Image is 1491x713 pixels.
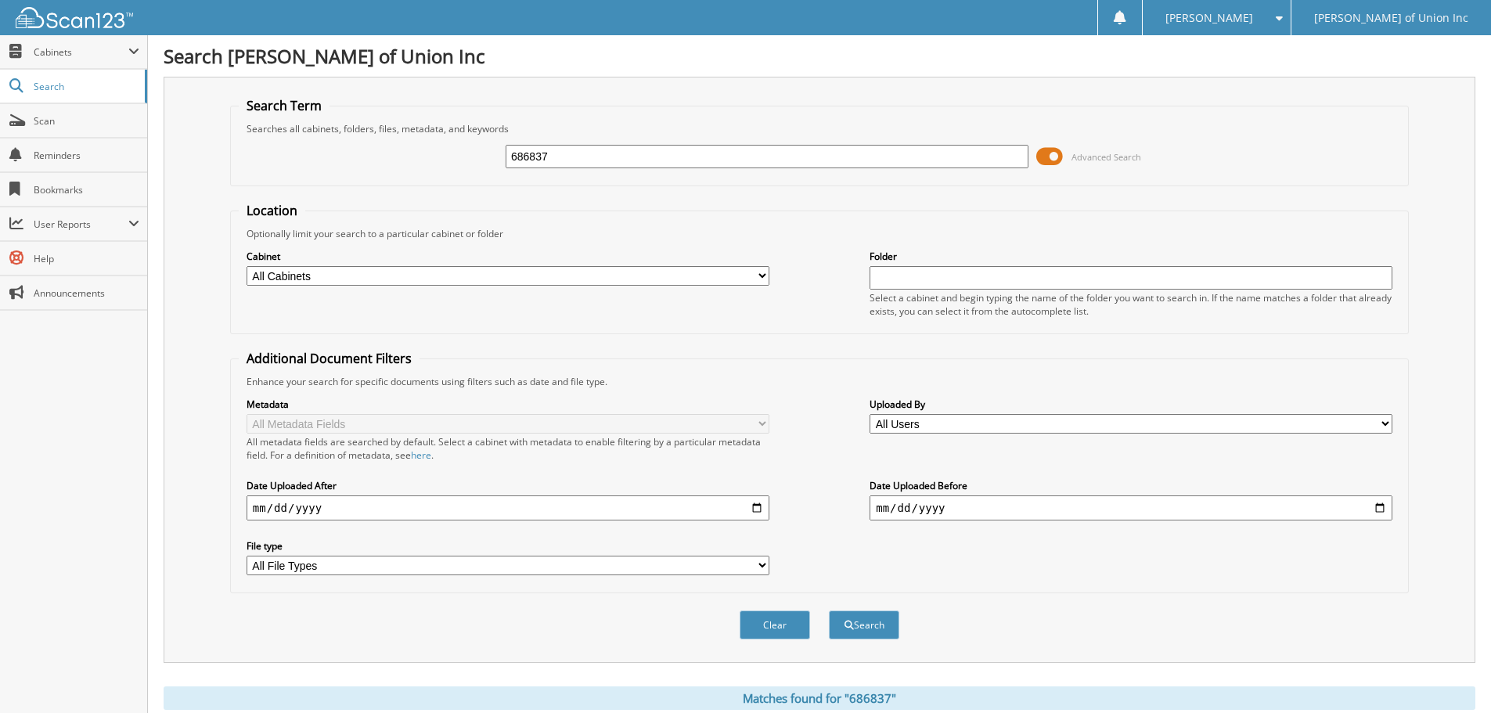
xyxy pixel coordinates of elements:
label: Folder [870,250,1392,263]
span: Cabinets [34,45,128,59]
button: Search [829,610,899,639]
div: Matches found for "686837" [164,686,1475,710]
label: Uploaded By [870,398,1392,411]
span: Announcements [34,286,139,300]
legend: Location [239,202,305,219]
div: Select a cabinet and begin typing the name of the folder you want to search in. If the name match... [870,291,1392,318]
span: User Reports [34,218,128,231]
span: Advanced Search [1071,151,1141,163]
h1: Search [PERSON_NAME] of Union Inc [164,43,1475,69]
div: Enhance your search for specific documents using filters such as date and file type. [239,375,1400,388]
span: Reminders [34,149,139,162]
label: Cabinet [247,250,769,263]
button: Clear [740,610,810,639]
img: scan123-logo-white.svg [16,7,133,28]
div: Searches all cabinets, folders, files, metadata, and keywords [239,122,1400,135]
label: Metadata [247,398,769,411]
a: here [411,448,431,462]
span: Scan [34,114,139,128]
input: start [247,495,769,520]
div: All metadata fields are searched by default. Select a cabinet with metadata to enable filtering b... [247,435,769,462]
span: Help [34,252,139,265]
legend: Additional Document Filters [239,350,420,367]
input: end [870,495,1392,520]
legend: Search Term [239,97,330,114]
label: File type [247,539,769,553]
span: [PERSON_NAME] [1165,13,1253,23]
div: Optionally limit your search to a particular cabinet or folder [239,227,1400,240]
span: [PERSON_NAME] of Union Inc [1314,13,1468,23]
label: Date Uploaded After [247,479,769,492]
span: Search [34,80,137,93]
span: Bookmarks [34,183,139,196]
label: Date Uploaded Before [870,479,1392,492]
